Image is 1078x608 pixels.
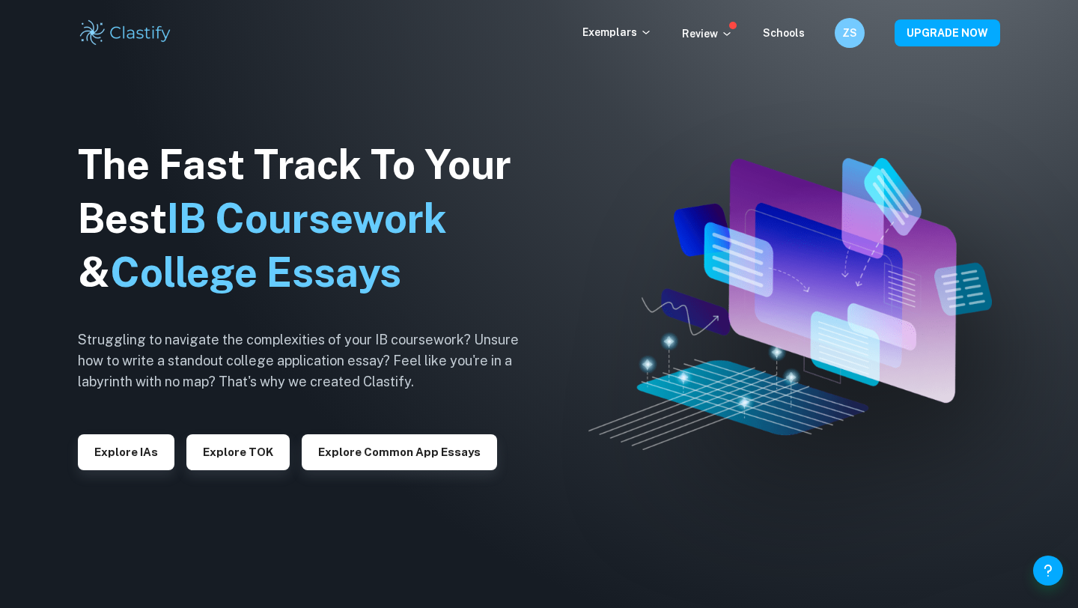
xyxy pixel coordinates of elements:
img: Clastify logo [78,18,173,48]
h6: Struggling to navigate the complexities of your IB coursework? Unsure how to write a standout col... [78,329,542,392]
p: Review [682,25,733,42]
button: Explore Common App essays [302,434,497,470]
h1: The Fast Track To Your Best & [78,138,542,300]
a: Explore Common App essays [302,444,497,458]
button: UPGRADE NOW [895,19,1000,46]
p: Exemplars [582,24,652,40]
a: Schools [763,27,805,39]
a: Explore TOK [186,444,290,458]
button: ZS [835,18,865,48]
a: Explore IAs [78,444,174,458]
span: IB Coursework [167,195,447,242]
button: Explore TOK [186,434,290,470]
img: Clastify hero [588,158,992,450]
button: Explore IAs [78,434,174,470]
button: Help and Feedback [1033,556,1063,586]
span: College Essays [110,249,401,296]
h6: ZS [841,25,859,41]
